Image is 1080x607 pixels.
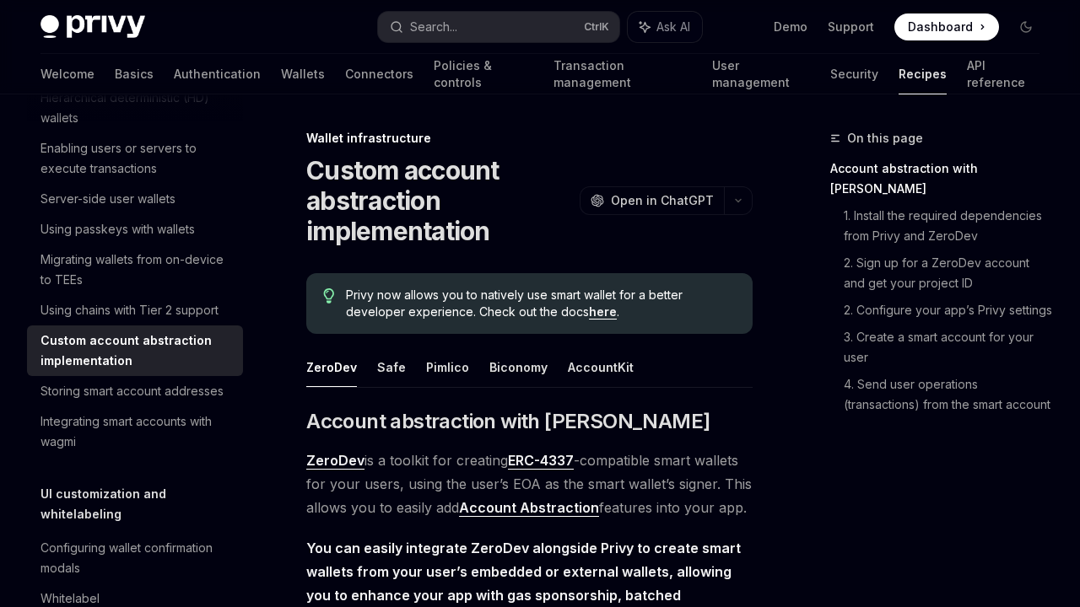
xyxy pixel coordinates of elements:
div: Storing smart account addresses [40,381,224,401]
a: Server-side user wallets [27,184,243,214]
a: Demo [774,19,807,35]
span: Ask AI [656,19,690,35]
a: Support [828,19,874,35]
div: Configuring wallet confirmation modals [40,538,233,578]
span: Open in ChatGPT [611,192,714,209]
button: Ask AI [628,12,702,42]
a: Policies & controls [434,54,533,94]
div: Custom account abstraction implementation [40,330,233,371]
a: Configuring wallet confirmation modals [27,533,243,583]
div: Integrating smart accounts with wagmi [40,411,233,452]
a: Recipes [899,54,947,94]
div: Search... [410,17,457,37]
a: 1. Install the required dependencies from Privy and ZeroDev [844,202,1053,250]
span: Account abstraction with [PERSON_NAME] [306,408,710,435]
a: User management [712,54,810,94]
h1: Custom account abstraction implementation [306,155,573,246]
a: here [589,304,617,320]
button: Biconomy [489,347,548,387]
svg: Tip [323,288,335,303]
div: Using passkeys with wallets [40,219,195,239]
a: Basics [115,54,154,94]
a: Connectors [345,54,413,94]
a: Transaction management [553,54,691,94]
button: ZeroDev [306,347,357,387]
button: Safe [377,347,406,387]
a: Storing smart account addresses [27,376,243,406]
span: On this page [847,128,923,148]
div: Enabling users or servers to execute transactions [40,138,233,179]
a: Wallets [281,54,325,94]
a: Authentication [174,54,261,94]
a: 3. Create a smart account for your user [844,324,1053,371]
button: Open in ChatGPT [580,186,724,215]
a: Integrating smart accounts with wagmi [27,406,243,457]
span: Ctrl K [584,20,609,34]
a: ERC-4337 [508,452,574,470]
a: Account abstraction with [PERSON_NAME] [830,155,1053,202]
a: Enabling users or servers to execute transactions [27,133,243,184]
a: Migrating wallets from on-device to TEEs [27,244,243,295]
button: AccountKit [568,347,634,387]
div: Migrating wallets from on-device to TEEs [40,250,233,290]
a: Custom account abstraction implementation [27,325,243,376]
a: 2. Configure your app’s Privy settings [844,297,1053,324]
span: Dashboard [908,19,973,35]
span: is a toolkit for creating -compatible smart wallets for your users, using the user’s EOA as the s... [306,449,753,519]
button: Toggle dark mode [1012,13,1039,40]
div: Server-side user wallets [40,189,175,209]
a: Using passkeys with wallets [27,214,243,244]
img: dark logo [40,15,145,39]
a: 4. Send user operations (transactions) from the smart account [844,371,1053,418]
a: Account Abstraction [459,499,599,517]
div: Wallet infrastructure [306,130,753,147]
a: API reference [967,54,1039,94]
button: Search...CtrlK [378,12,619,42]
a: Dashboard [894,13,999,40]
a: ZeroDev [306,452,364,470]
h5: UI customization and whitelabeling [40,484,243,524]
a: 2. Sign up for a ZeroDev account and get your project ID [844,250,1053,297]
button: Pimlico [426,347,469,387]
a: Using chains with Tier 2 support [27,295,243,325]
div: Using chains with Tier 2 support [40,300,219,320]
a: Welcome [40,54,94,94]
span: Privy now allows you to natively use smart wallet for a better developer experience. Check out th... [346,287,736,320]
a: Security [830,54,878,94]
